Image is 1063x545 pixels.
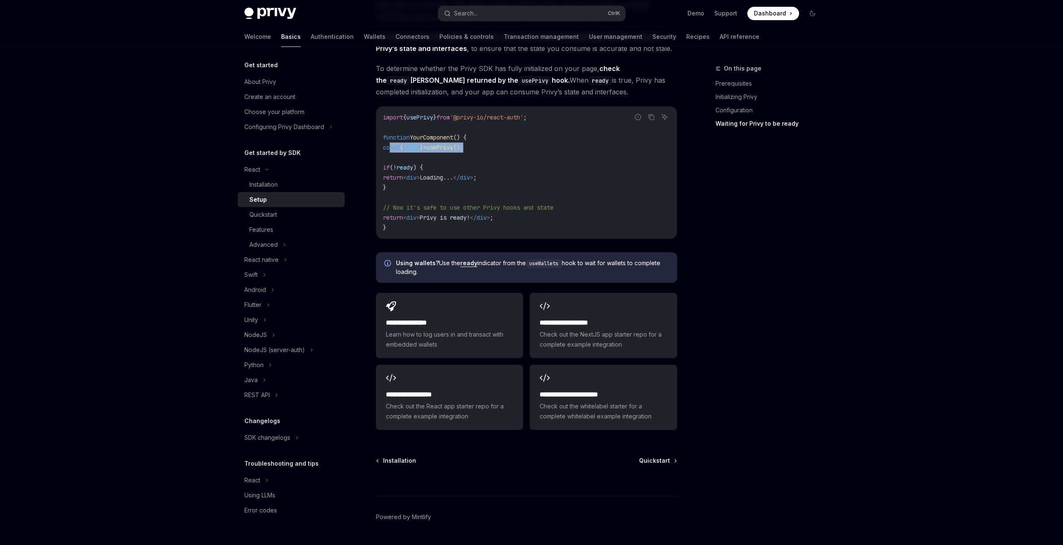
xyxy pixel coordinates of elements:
[433,114,436,121] span: }
[396,27,429,47] a: Connectors
[244,285,266,295] div: Android
[477,214,487,221] span: div
[715,117,826,130] a: Waiting for Privy to be ready
[244,475,260,485] div: React
[383,114,403,121] span: import
[530,293,677,358] a: **** **** **** ****Check out the NextJS app starter repo for a complete example integration
[724,63,761,74] span: On this page
[238,192,345,207] a: Setup
[715,90,826,104] a: Initializing Privy
[244,390,270,400] div: REST API
[720,27,759,47] a: API reference
[244,148,301,158] h5: Get started by SDK
[244,505,277,515] div: Error codes
[238,104,345,119] a: Choose your platform
[454,8,477,18] div: Search...
[383,184,386,191] span: }
[416,214,420,221] span: >
[383,224,386,231] span: }
[406,214,416,221] span: div
[806,7,819,20] button: Toggle dark mode
[754,9,786,18] span: Dashboard
[413,164,423,171] span: ) {
[639,456,670,465] span: Quickstart
[453,174,460,181] span: </
[396,259,439,266] strong: Using wallets?
[470,174,473,181] span: >
[383,174,403,181] span: return
[238,222,345,237] a: Features
[386,330,513,350] span: Learn how to log users in and transact with embedded wallets
[439,27,494,47] a: Policies & controls
[453,134,467,141] span: () {
[244,459,319,469] h5: Troubleshooting and tips
[244,315,258,325] div: Unity
[244,490,275,500] div: Using LLMs
[311,27,354,47] a: Authentication
[420,144,423,151] span: }
[490,214,493,221] span: ;
[383,456,416,465] span: Installation
[530,365,677,430] a: **** **** **** **** ***Check out the whitelabel starter for a complete whitelabel example integra...
[383,134,410,141] span: function
[244,60,278,70] h5: Get started
[540,401,667,421] span: Check out the whitelabel starter for a complete whitelabel example integration
[406,114,433,121] span: usePrivy
[249,180,278,190] div: Installation
[383,204,553,211] span: // Now it's safe to use other Privy hooks and state
[238,74,345,89] a: About Privy
[244,27,271,47] a: Welcome
[238,177,345,192] a: Installation
[460,259,477,267] a: ready
[523,114,527,121] span: ;
[470,214,477,221] span: </
[238,503,345,518] a: Error codes
[715,104,826,117] a: Configuration
[244,375,258,385] div: Java
[244,360,264,370] div: Python
[686,27,710,47] a: Recipes
[390,164,393,171] span: (
[436,114,450,121] span: from
[249,225,273,235] div: Features
[244,107,304,117] div: Choose your platform
[652,27,676,47] a: Security
[608,10,620,17] span: Ctrl K
[747,7,799,20] a: Dashboard
[450,114,523,121] span: '@privy-io/react-auth'
[396,164,413,171] span: ready
[423,144,426,151] span: =
[410,134,453,141] span: YourComponent
[244,122,324,132] div: Configuring Privy Dashboard
[438,6,625,21] button: Search...CtrlK
[396,259,669,276] span: Use the indicator from the hook to wait for wallets to complete loading.
[460,174,470,181] span: div
[249,195,267,205] div: Setup
[420,174,453,181] span: Loading...
[632,112,643,122] button: Report incorrect code
[376,365,523,430] a: **** **** **** ***Check out the React app starter repo for a complete example integration
[426,144,453,151] span: usePrivy
[244,416,280,426] h5: Changelogs
[386,401,513,421] span: Check out the React app starter repo for a complete example integration
[589,76,612,85] code: ready
[364,27,386,47] a: Wallets
[589,27,642,47] a: User management
[688,9,704,18] a: Demo
[244,165,260,175] div: React
[249,210,277,220] div: Quickstart
[504,27,579,47] a: Transaction management
[238,488,345,503] a: Using LLMs
[387,76,410,85] code: ready
[244,345,305,355] div: NodeJS (server-auth)
[383,214,403,221] span: return
[416,174,420,181] span: >
[377,456,416,465] a: Installation
[244,255,279,265] div: React native
[526,259,562,268] code: useWallets
[244,433,290,443] div: SDK changelogs
[393,164,396,171] span: !
[540,330,667,350] span: Check out the NextJS app starter repo for a complete example integration
[244,300,261,310] div: Flutter
[403,144,420,151] span: ready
